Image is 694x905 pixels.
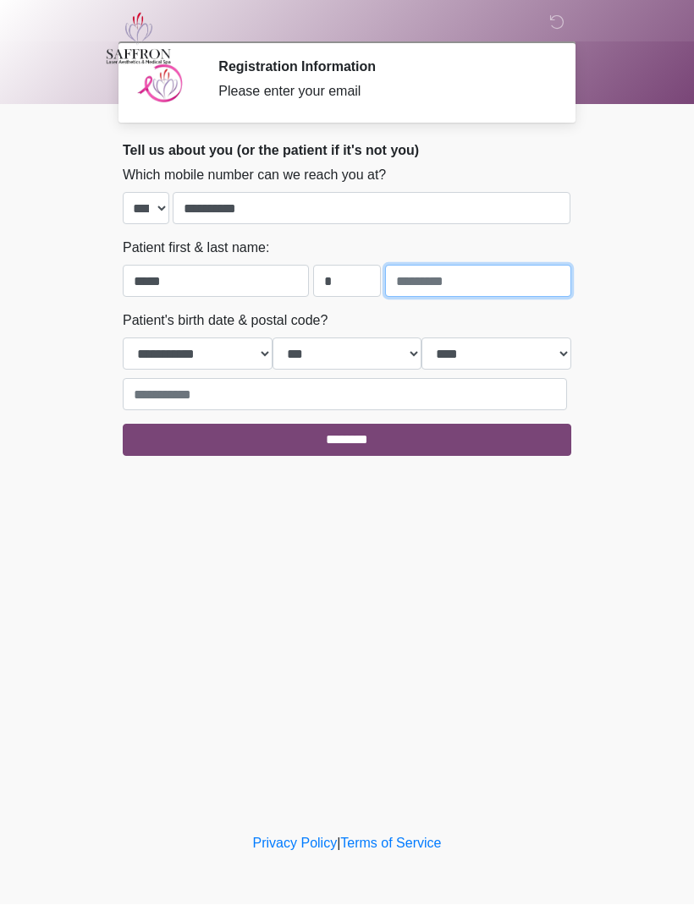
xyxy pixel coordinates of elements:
a: Privacy Policy [253,836,338,851]
a: Terms of Service [340,836,441,851]
label: Patient first & last name: [123,239,269,259]
a: | [337,836,340,851]
img: Saffron Laser Aesthetics and Medical Spa Logo [106,13,172,65]
label: Which mobile number can we reach you at? [123,166,386,186]
div: Please enter your email [218,82,546,102]
img: Agent Avatar [135,59,186,110]
label: Patient's birth date & postal code? [123,311,328,332]
h2: Tell us about you (or the patient if it's not you) [123,143,571,159]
